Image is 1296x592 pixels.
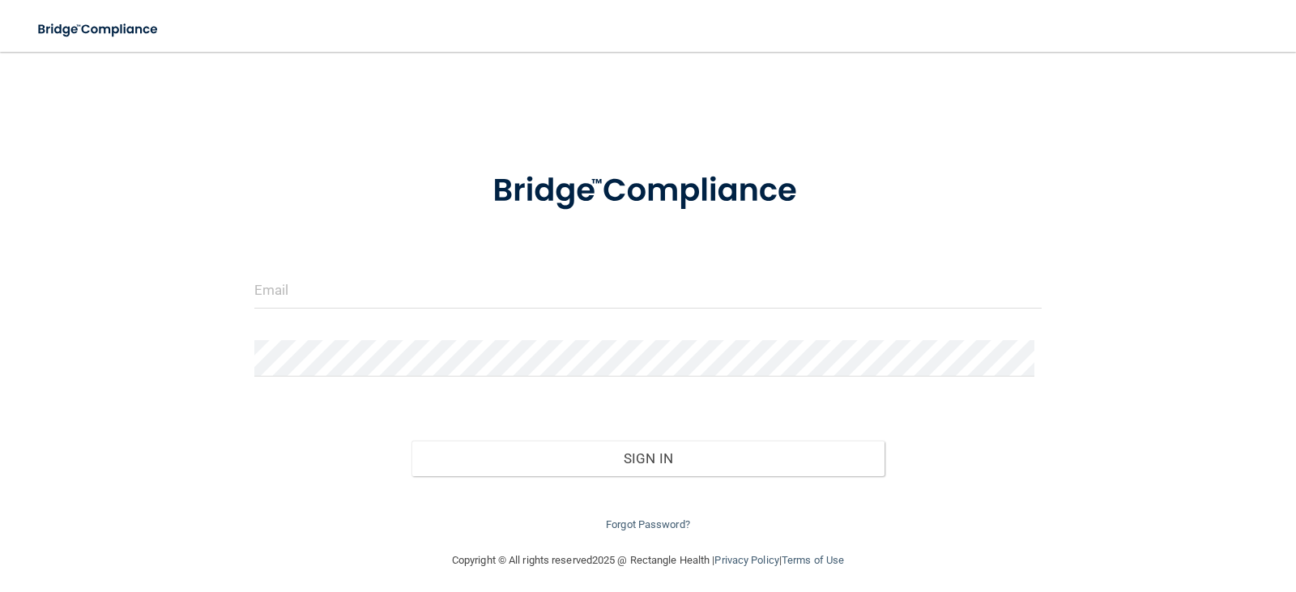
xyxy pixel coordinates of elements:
input: Email [254,272,1042,309]
a: Privacy Policy [714,554,778,566]
button: Sign In [411,441,885,476]
a: Forgot Password? [606,518,690,530]
img: bridge_compliance_login_screen.278c3ca4.svg [459,149,837,233]
img: bridge_compliance_login_screen.278c3ca4.svg [24,13,173,46]
div: Copyright © All rights reserved 2025 @ Rectangle Health | | [352,535,944,586]
iframe: Drift Widget Chat Controller [1016,484,1277,549]
a: Terms of Use [782,554,844,566]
